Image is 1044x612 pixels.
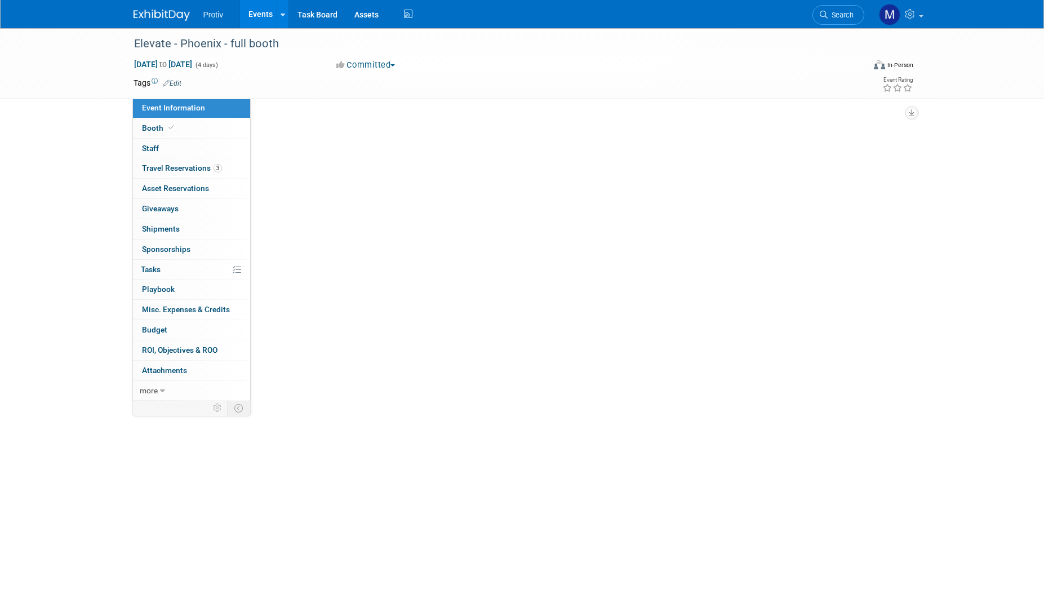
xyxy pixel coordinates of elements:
div: In-Person [887,61,913,69]
img: Format-Inperson.png [874,60,885,69]
a: Edit [163,79,181,87]
span: Booth [142,123,176,132]
a: Budget [133,320,250,340]
span: Playbook [142,285,175,294]
td: Tags [134,77,181,88]
img: Michael Fortinberry [879,4,900,25]
a: Search [812,5,864,25]
i: Booth reservation complete [168,125,174,131]
span: Asset Reservations [142,184,209,193]
a: Asset Reservations [133,179,250,198]
span: [DATE] [DATE] [134,59,193,69]
a: Attachments [133,361,250,380]
a: ROI, Objectives & ROO [133,340,250,360]
a: more [133,381,250,401]
div: Event Format [798,59,914,76]
a: Tasks [133,260,250,280]
span: Misc. Expenses & Credits [142,305,230,314]
div: Elevate - Phoenix - full booth [130,34,847,54]
span: to [158,60,168,69]
span: Event Information [142,103,205,112]
span: Giveaways [142,204,179,213]
td: Toggle Event Tabs [227,401,250,415]
div: Event Rating [882,77,913,83]
span: ROI, Objectives & ROO [142,345,217,354]
span: Attachments [142,366,187,375]
img: ExhibitDay [134,10,190,21]
span: Staff [142,144,159,153]
span: Sponsorships [142,245,190,254]
span: Shipments [142,224,180,233]
a: Staff [133,139,250,158]
a: Misc. Expenses & Credits [133,300,250,320]
a: Travel Reservations3 [133,158,250,178]
span: Travel Reservations [142,163,222,172]
span: 3 [214,164,222,172]
span: Tasks [141,265,161,274]
span: (4 days) [194,61,218,69]
a: Booth [133,118,250,138]
a: Shipments [133,219,250,239]
span: Budget [142,325,167,334]
a: Giveaways [133,199,250,219]
a: Event Information [133,98,250,118]
span: Protiv [203,10,224,19]
td: Personalize Event Tab Strip [208,401,228,415]
button: Committed [332,59,399,71]
span: Search [828,11,854,19]
span: more [140,386,158,395]
a: Playbook [133,280,250,299]
a: Sponsorships [133,240,250,259]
